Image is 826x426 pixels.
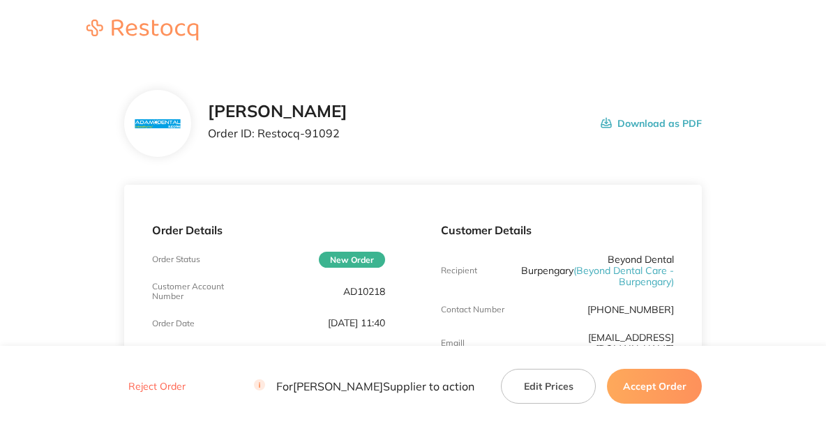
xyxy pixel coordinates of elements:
[607,368,702,403] button: Accept Order
[208,102,347,121] h2: [PERSON_NAME]
[441,338,465,348] p: Emaill
[73,20,212,43] a: Restocq logo
[518,254,674,287] p: Beyond Dental Burpengary
[208,127,347,139] p: Order ID: Restocq- 91092
[441,224,674,236] p: Customer Details
[135,119,180,128] img: N3hiYW42Mg
[328,317,385,328] p: [DATE] 11:40
[573,264,674,288] span: ( Beyond Dental Care - Burpengary )
[501,368,596,403] button: Edit Prices
[601,102,702,145] button: Download as PDF
[124,380,190,393] button: Reject Order
[152,319,195,328] p: Order Date
[319,252,385,268] span: New Order
[254,379,474,393] p: For [PERSON_NAME] Supplier to action
[152,224,385,236] p: Order Details
[331,345,385,363] span: $749.99
[152,282,230,301] p: Customer Account Number
[587,304,674,315] p: [PHONE_NUMBER]
[152,254,200,264] p: Order Status
[441,266,477,275] p: Recipient
[73,20,212,40] img: Restocq logo
[441,305,504,314] p: Contact Number
[343,286,385,297] p: AD10218
[588,331,674,355] a: [EMAIL_ADDRESS][DOMAIN_NAME]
